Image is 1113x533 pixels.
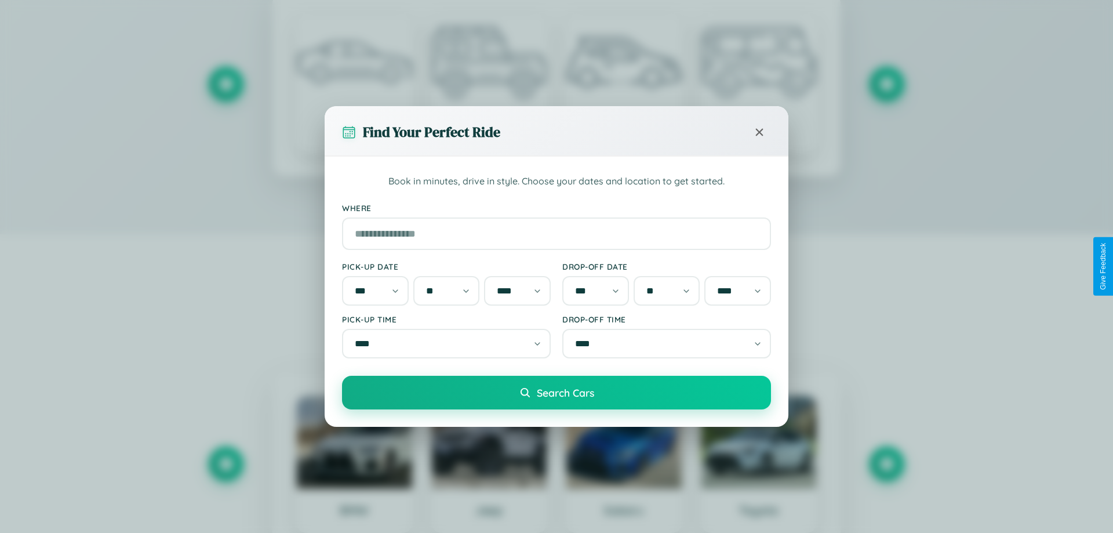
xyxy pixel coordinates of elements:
[342,262,551,271] label: Pick-up Date
[562,262,771,271] label: Drop-off Date
[342,314,551,324] label: Pick-up Time
[562,314,771,324] label: Drop-off Time
[342,376,771,409] button: Search Cars
[342,203,771,213] label: Where
[363,122,500,142] h3: Find Your Perfect Ride
[342,174,771,189] p: Book in minutes, drive in style. Choose your dates and location to get started.
[537,386,594,399] span: Search Cars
